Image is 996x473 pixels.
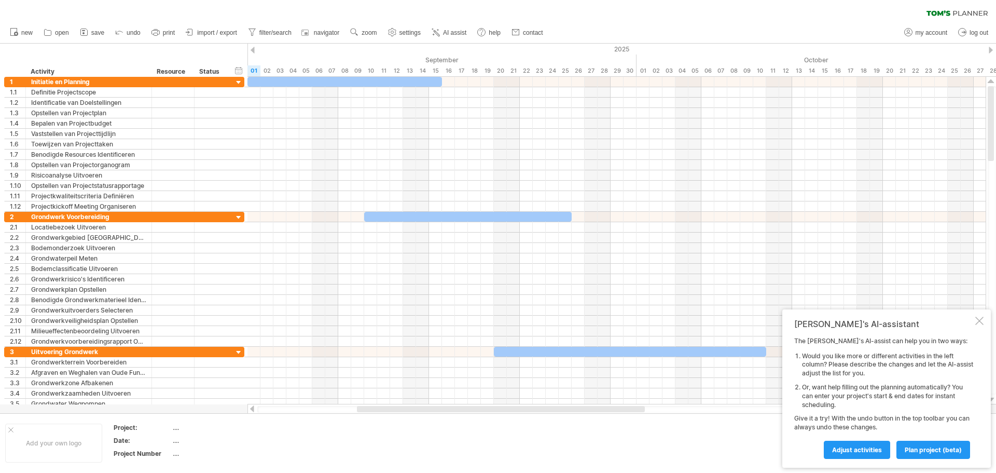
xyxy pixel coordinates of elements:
div: Friday, 17 October 2025 [844,65,857,76]
div: .... [173,449,260,458]
div: 3.1 [10,357,25,367]
div: Milieueffectenbeoordeling Uitvoeren [31,326,146,336]
span: undo [127,29,141,36]
span: Adjust activities [832,446,882,454]
div: Vaststellen van Projecttijdlijn [31,129,146,139]
div: Grondwerkuitvoerders Selecteren [31,305,146,315]
div: Monday, 29 September 2025 [611,65,624,76]
span: settings [399,29,421,36]
div: 1.3 [10,108,25,118]
div: 1.10 [10,181,25,191]
div: Friday, 5 September 2025 [299,65,312,76]
a: open [41,26,72,39]
a: print [149,26,178,39]
div: 2.12 [10,336,25,346]
div: Friday, 24 October 2025 [935,65,948,76]
li: Would you like more or different activities in the left column? Please describe the changes and l... [802,352,973,378]
div: Saturday, 27 September 2025 [585,65,598,76]
div: Monday, 22 September 2025 [520,65,533,76]
div: Tuesday, 16 September 2025 [442,65,455,76]
div: 2.4 [10,253,25,263]
a: zoom [348,26,380,39]
div: .... [173,436,260,445]
div: The [PERSON_NAME]'s AI-assist can help you in two ways: Give it a try! With the undo button in th... [794,337,973,458]
div: Tuesday, 21 October 2025 [896,65,909,76]
div: Thursday, 18 September 2025 [468,65,481,76]
div: Tuesday, 7 October 2025 [714,65,727,76]
div: Sunday, 28 September 2025 [598,65,611,76]
div: Benodigde Resources Identificeren [31,150,146,159]
span: my account [916,29,947,36]
div: Opstellen van Projectstatusrapportage [31,181,146,191]
div: [PERSON_NAME]'s AI-assistant [794,319,973,329]
div: Friday, 10 October 2025 [753,65,766,76]
div: Grondwater Wegpompen [31,399,146,409]
div: Sunday, 21 September 2025 [507,65,520,76]
span: open [55,29,69,36]
div: .... [173,423,260,432]
div: Monday, 20 October 2025 [883,65,896,76]
div: Wednesday, 22 October 2025 [909,65,922,76]
span: navigator [314,29,339,36]
a: my account [902,26,950,39]
a: AI assist [429,26,469,39]
div: 1.8 [10,160,25,170]
div: Thursday, 16 October 2025 [831,65,844,76]
div: Monday, 15 September 2025 [429,65,442,76]
div: Bodemclassificatie Uitvoeren [31,264,146,274]
a: navigator [300,26,342,39]
div: 2.11 [10,326,25,336]
a: filter/search [245,26,295,39]
div: Grondwaterpeil Meten [31,253,146,263]
span: contact [523,29,543,36]
div: Projectkwaliteitscriteria Definiëren [31,191,146,201]
div: Tuesday, 14 October 2025 [805,65,818,76]
div: Monday, 13 October 2025 [792,65,805,76]
div: Projectkickoff Meeting Organiseren [31,201,146,211]
div: 1.5 [10,129,25,139]
div: Tuesday, 9 September 2025 [351,65,364,76]
div: Sunday, 5 October 2025 [688,65,701,76]
div: 1.6 [10,139,25,149]
span: log out [970,29,988,36]
div: Opstellen van Projectorganogram [31,160,146,170]
div: 1.2 [10,98,25,107]
li: Or, want help filling out the planning automatically? You can enter your project's start & end da... [802,383,973,409]
div: Grondwerkplan Opstellen [31,285,146,294]
div: Grondwerkterrein Voorbereiden [31,357,146,367]
div: Wednesday, 15 October 2025 [818,65,831,76]
div: Tuesday, 23 September 2025 [533,65,546,76]
div: Project Number [114,449,171,458]
span: help [489,29,501,36]
div: Grondwerkzone Afbakenen [31,378,146,388]
div: 2.5 [10,264,25,274]
div: Afgraven en Weghalen van Oude Fundering [31,368,146,377]
div: Thursday, 11 September 2025 [377,65,390,76]
div: Friday, 19 September 2025 [481,65,494,76]
div: Date: [114,436,171,445]
div: Grondwerkgebied [GEOGRAPHIC_DATA] [31,233,146,242]
div: Friday, 26 September 2025 [572,65,585,76]
div: 3.2 [10,368,25,377]
div: Wednesday, 8 October 2025 [727,65,740,76]
div: Grondwerkvoorbereidingsrapport Opstellen [31,336,146,346]
div: Wednesday, 1 October 2025 [637,65,649,76]
a: import / export [183,26,240,39]
div: Uitvoering Grondwerk [31,347,146,357]
a: contact [509,26,546,39]
a: settings [385,26,424,39]
div: Project: [114,423,171,432]
div: 2.8 [10,295,25,305]
div: Identificatie van Doelstellingen [31,98,146,107]
div: Grondwerkveiligheidsplan Opstellen [31,316,146,326]
span: print [163,29,175,36]
div: Wednesday, 10 September 2025 [364,65,377,76]
div: 3.4 [10,388,25,398]
div: Toewijzen van Projecttaken [31,139,146,149]
div: Locatiebezoek Uitvoeren [31,222,146,232]
div: 2.6 [10,274,25,284]
span: new [21,29,33,36]
div: Sunday, 19 October 2025 [870,65,883,76]
div: Sunday, 26 October 2025 [961,65,974,76]
a: save [77,26,107,39]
